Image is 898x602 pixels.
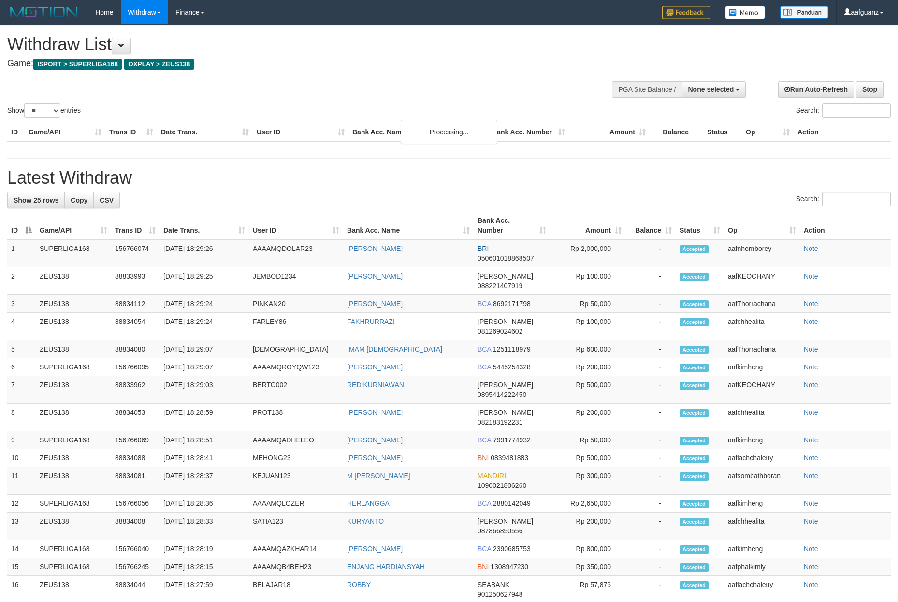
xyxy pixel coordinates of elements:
[680,581,709,589] span: Accepted
[800,212,891,239] th: Action
[822,103,891,118] input: Search:
[550,295,625,313] td: Rp 50,000
[111,495,159,513] td: 156766056
[347,517,384,525] a: KURYANTO
[7,495,36,513] td: 12
[478,436,491,444] span: BCA
[478,545,491,553] span: BCA
[682,81,746,98] button: None selected
[724,431,800,449] td: aafkimheng
[347,454,403,462] a: [PERSON_NAME]
[625,404,676,431] td: -
[111,540,159,558] td: 156766040
[111,267,159,295] td: 88833993
[159,467,249,495] td: [DATE] 18:28:37
[36,404,111,431] td: ZEUS138
[569,123,650,141] th: Amount
[796,192,891,206] label: Search:
[680,364,709,372] span: Accepted
[478,581,509,588] span: SEABANK
[474,212,550,239] th: Bank Acc. Number: activate to sort column ascending
[249,212,343,239] th: User ID: activate to sort column ascending
[249,239,343,267] td: AAAAMQDOLAR23
[676,212,724,239] th: Status: activate to sort column ascending
[7,123,25,141] th: ID
[7,59,589,69] h4: Game:
[680,382,709,390] span: Accepted
[7,558,36,576] td: 15
[347,318,395,325] a: FAKHRURRAZI
[680,245,709,253] span: Accepted
[348,123,488,141] th: Bank Acc. Name
[724,358,800,376] td: aafkimheng
[347,499,390,507] a: HERLANGGA
[625,558,676,576] td: -
[249,513,343,540] td: SATIA123
[159,558,249,576] td: [DATE] 18:28:15
[550,449,625,467] td: Rp 500,000
[159,495,249,513] td: [DATE] 18:28:36
[742,123,794,141] th: Op
[780,6,828,19] img: panduan.png
[625,467,676,495] td: -
[804,318,818,325] a: Note
[111,295,159,313] td: 88834112
[36,239,111,267] td: SUPERLIGA168
[7,340,36,358] td: 5
[478,472,506,480] span: MANDIRI
[550,212,625,239] th: Amount: activate to sort column ascending
[7,467,36,495] td: 11
[111,212,159,239] th: Trans ID: activate to sort column ascending
[794,123,891,141] th: Action
[36,340,111,358] td: ZEUS138
[478,254,534,262] span: Copy 050601018868507 to clipboard
[124,59,194,70] span: OXPLAY > ZEUS138
[478,499,491,507] span: BCA
[804,545,818,553] a: Note
[36,376,111,404] td: ZEUS138
[703,123,742,141] th: Status
[662,6,710,19] img: Feedback.jpg
[347,545,403,553] a: [PERSON_NAME]
[680,455,709,463] span: Accepted
[478,363,491,371] span: BCA
[36,358,111,376] td: SUPERLIGA168
[7,35,589,54] h1: Withdraw List
[347,409,403,416] a: [PERSON_NAME]
[7,103,81,118] label: Show entries
[625,449,676,467] td: -
[36,313,111,340] td: ZEUS138
[249,467,343,495] td: KEJUAN123
[159,212,249,239] th: Date Trans.: activate to sort column ascending
[347,363,403,371] a: [PERSON_NAME]
[159,376,249,404] td: [DATE] 18:29:03
[111,358,159,376] td: 156766095
[25,123,105,141] th: Game/API
[401,120,497,144] div: Processing...
[347,245,403,252] a: [PERSON_NAME]
[804,245,818,252] a: Note
[804,517,818,525] a: Note
[550,558,625,576] td: Rp 350,000
[7,449,36,467] td: 10
[804,472,818,480] a: Note
[36,295,111,313] td: ZEUS138
[7,358,36,376] td: 6
[822,192,891,206] input: Search:
[478,590,522,598] span: Copy 901250627948 to clipboard
[249,267,343,295] td: JEMBOD1234
[550,267,625,295] td: Rp 100,000
[724,376,800,404] td: aafKEOCHANY
[724,404,800,431] td: aafchhealita
[478,381,533,389] span: [PERSON_NAME]
[347,345,442,353] a: IMAM [DEMOGRAPHIC_DATA]
[625,495,676,513] td: -
[680,472,709,481] span: Accepted
[159,358,249,376] td: [DATE] 18:29:07
[253,123,348,141] th: User ID
[724,239,800,267] td: aafnhornborey
[111,449,159,467] td: 88834088
[36,467,111,495] td: ZEUS138
[804,300,818,308] a: Note
[24,103,60,118] select: Showentries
